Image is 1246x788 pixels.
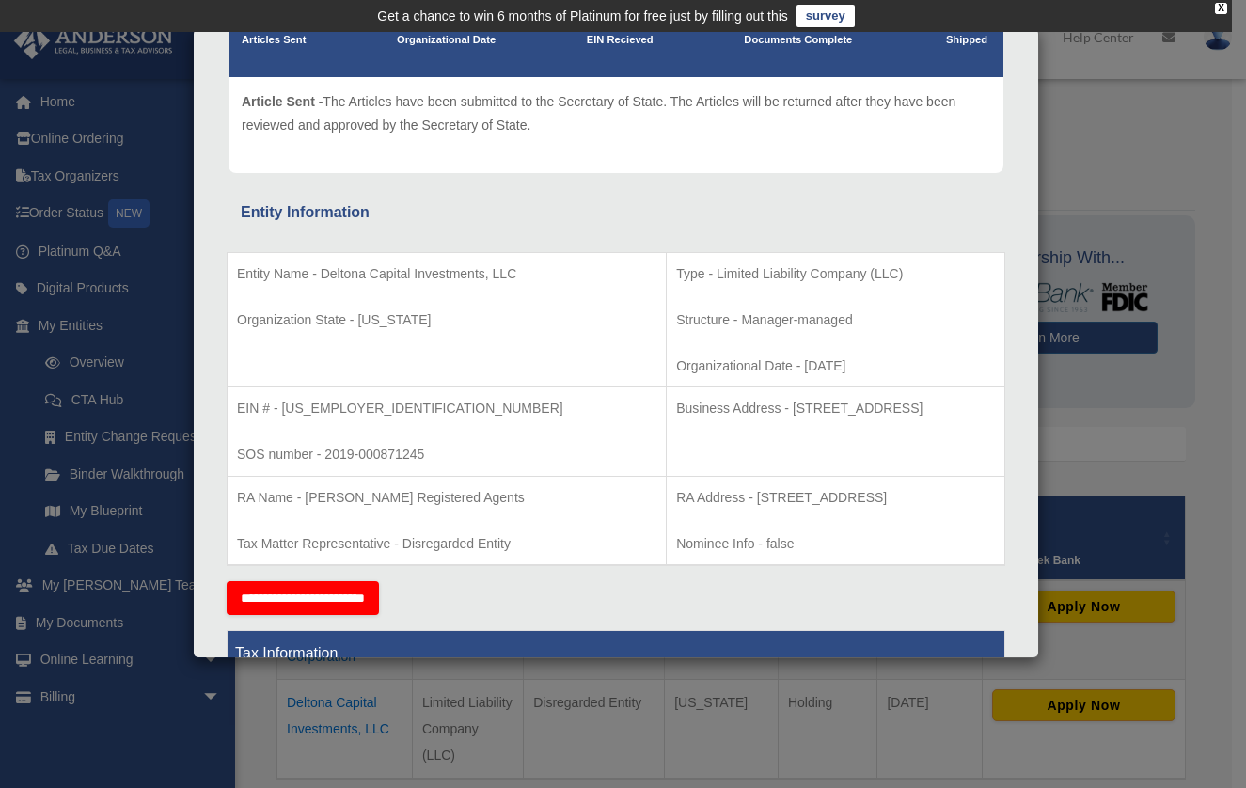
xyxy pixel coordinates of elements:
[237,532,656,556] p: Tax Matter Representative - Disregarded Entity
[242,90,990,136] p: The Articles have been submitted to the Secretary of State. The Articles will be returned after t...
[241,199,991,226] div: Entity Information
[796,5,855,27] a: survey
[676,486,995,510] p: RA Address - [STREET_ADDRESS]
[242,94,323,109] span: Article Sent -
[237,443,656,466] p: SOS number - 2019-000871245
[1215,3,1227,14] div: close
[676,397,995,420] p: Business Address - [STREET_ADDRESS]
[237,486,656,510] p: RA Name - [PERSON_NAME] Registered Agents
[744,31,852,50] p: Documents Complete
[237,397,656,420] p: EIN # - [US_EMPLOYER_IDENTIFICATION_NUMBER]
[587,31,654,50] p: EIN Recieved
[676,262,995,286] p: Type - Limited Liability Company (LLC)
[237,262,656,286] p: Entity Name - Deltona Capital Investments, LLC
[676,355,995,378] p: Organizational Date - [DATE]
[397,31,496,50] p: Organizational Date
[377,5,788,27] div: Get a chance to win 6 months of Platinum for free just by filling out this
[237,308,656,332] p: Organization State - [US_STATE]
[228,631,1005,677] th: Tax Information
[676,308,995,332] p: Structure - Manager-managed
[943,31,990,50] p: Shipped
[676,532,995,556] p: Nominee Info - false
[242,31,306,50] p: Articles Sent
